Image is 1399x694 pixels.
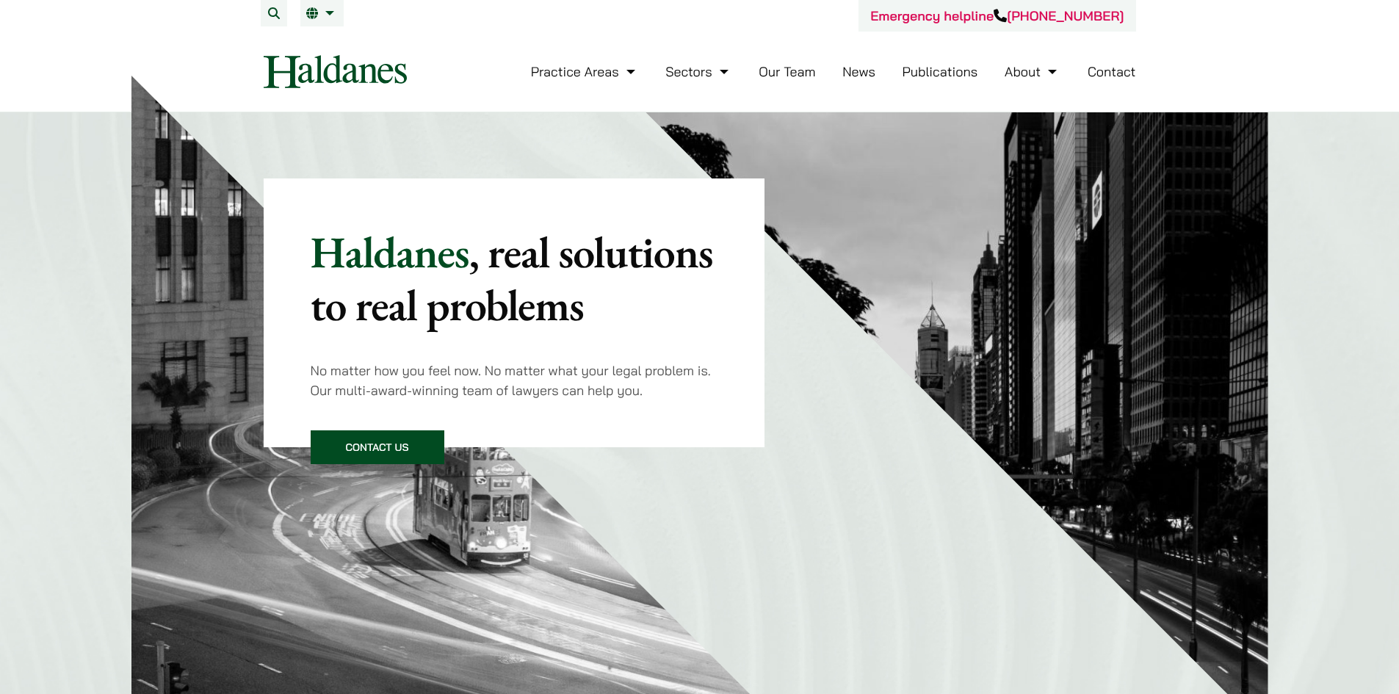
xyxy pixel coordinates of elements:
[759,63,815,80] a: Our Team
[531,63,639,80] a: Practice Areas
[311,430,444,464] a: Contact Us
[311,361,718,400] p: No matter how you feel now. No matter what your legal problem is. Our multi-award-winning team of...
[311,225,718,331] p: Haldanes
[264,55,407,88] img: Logo of Haldanes
[903,63,978,80] a: Publications
[665,63,731,80] a: Sectors
[842,63,875,80] a: News
[311,223,713,333] mark: , real solutions to real problems
[306,7,338,19] a: EN
[1005,63,1060,80] a: About
[1088,63,1136,80] a: Contact
[870,7,1124,24] a: Emergency helpline[PHONE_NUMBER]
